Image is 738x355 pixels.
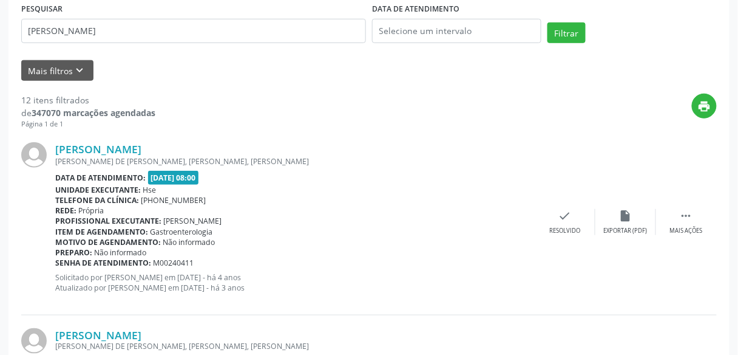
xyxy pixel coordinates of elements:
[21,142,47,168] img: img
[148,171,199,185] span: [DATE] 08:00
[55,258,151,268] b: Senha de atendimento:
[619,209,632,222] i: insert_drive_file
[670,227,703,235] div: Mais ações
[680,209,693,222] i: 
[55,195,139,205] b: Telefone da clínica:
[95,247,147,258] span: Não informado
[55,185,141,195] b: Unidade executante:
[21,94,155,106] div: 12 itens filtrados
[141,195,206,205] span: [PHONE_NUMBER]
[163,237,215,247] span: Não informado
[55,173,146,183] b: Data de atendimento:
[21,60,93,81] button: Mais filtroskeyboard_arrow_down
[55,227,148,237] b: Item de agendamento:
[558,209,572,222] i: check
[55,247,92,258] b: Preparo:
[79,205,104,216] span: Própria
[164,216,222,226] span: [PERSON_NAME]
[55,156,535,167] div: [PERSON_NAME] DE [PERSON_NAME], [PERSON_NAME], [PERSON_NAME]
[32,107,155,119] strong: 347070 marcações agendadas
[55,342,535,352] div: [PERSON_NAME] DE [PERSON_NAME], [PERSON_NAME], [PERSON_NAME]
[55,328,141,342] a: [PERSON_NAME]
[143,185,157,195] span: Hse
[692,94,717,119] button: print
[21,119,155,129] div: Página 1 de 1
[154,258,194,268] span: M00240411
[698,100,711,113] i: print
[55,142,141,156] a: [PERSON_NAME]
[372,19,541,43] input: Selecione um intervalo
[55,205,76,216] b: Rede:
[73,64,87,77] i: keyboard_arrow_down
[549,227,580,235] div: Resolvido
[604,227,648,235] div: Exportar (PDF)
[547,22,586,43] button: Filtrar
[21,19,366,43] input: Nome, código do beneficiário ou CPF
[55,272,535,293] p: Solicitado por [PERSON_NAME] em [DATE] - há 4 anos Atualizado por [PERSON_NAME] em [DATE] - há 3 ...
[151,227,213,237] span: Gastroenterologia
[21,328,47,354] img: img
[21,106,155,119] div: de
[55,216,161,226] b: Profissional executante:
[55,237,161,247] b: Motivo de agendamento:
